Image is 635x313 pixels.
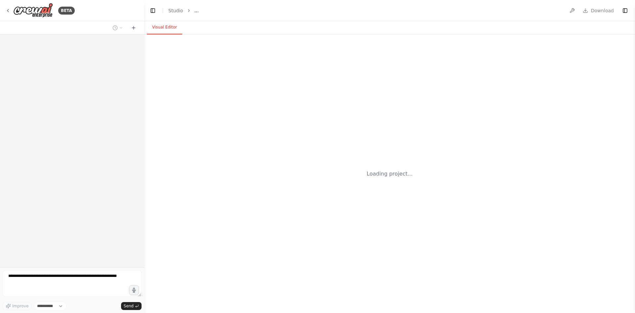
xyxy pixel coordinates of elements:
span: Send [124,303,134,309]
img: Logo [13,3,53,18]
a: Studio [168,8,183,13]
button: Click to speak your automation idea [129,285,139,295]
button: Switch to previous chat [110,24,126,32]
button: Visual Editor [147,21,182,34]
button: Hide left sidebar [148,6,157,15]
nav: breadcrumb [168,7,199,14]
button: Start a new chat [128,24,139,32]
button: Show right sidebar [620,6,630,15]
span: Improve [12,303,28,309]
div: Loading project... [367,170,413,178]
button: Improve [3,302,31,310]
span: ... [194,7,199,14]
div: BETA [58,7,75,15]
button: Send [121,302,142,310]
